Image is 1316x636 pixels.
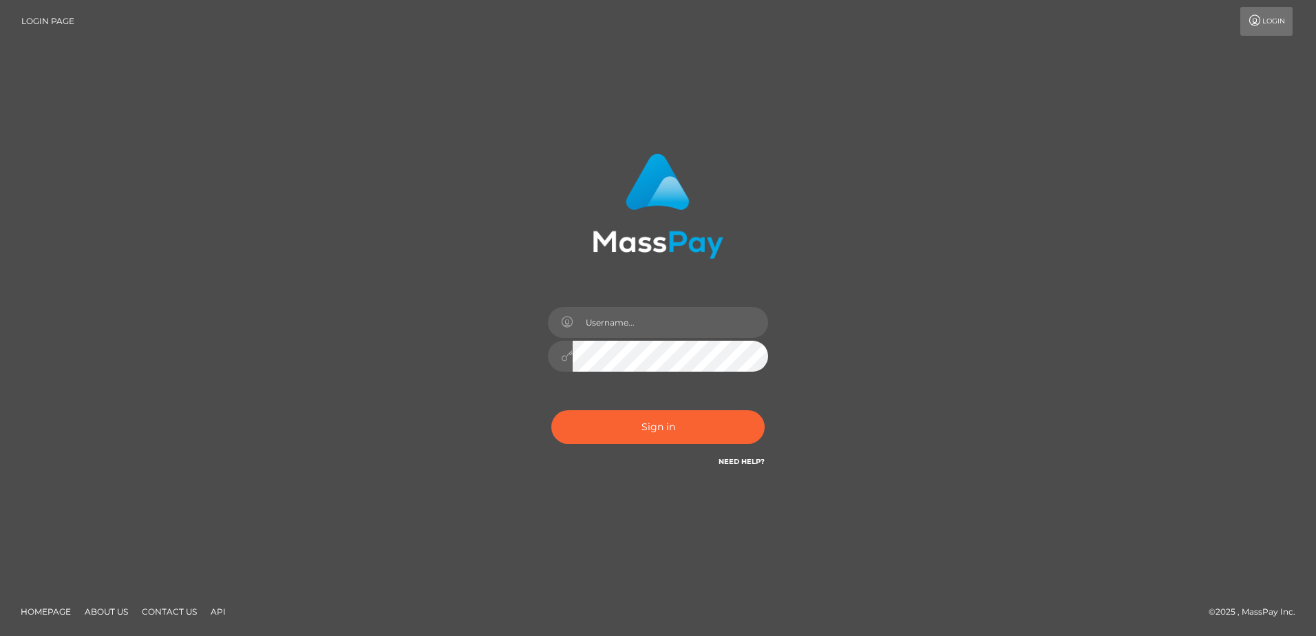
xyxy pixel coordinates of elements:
a: Login Page [21,7,74,36]
button: Sign in [551,410,765,444]
a: About Us [79,601,134,622]
a: Homepage [15,601,76,622]
a: Contact Us [136,601,202,622]
div: © 2025 , MassPay Inc. [1209,604,1306,619]
input: Username... [573,307,768,338]
a: Login [1240,7,1293,36]
a: Need Help? [719,457,765,466]
a: API [205,601,231,622]
img: MassPay Login [593,153,723,259]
